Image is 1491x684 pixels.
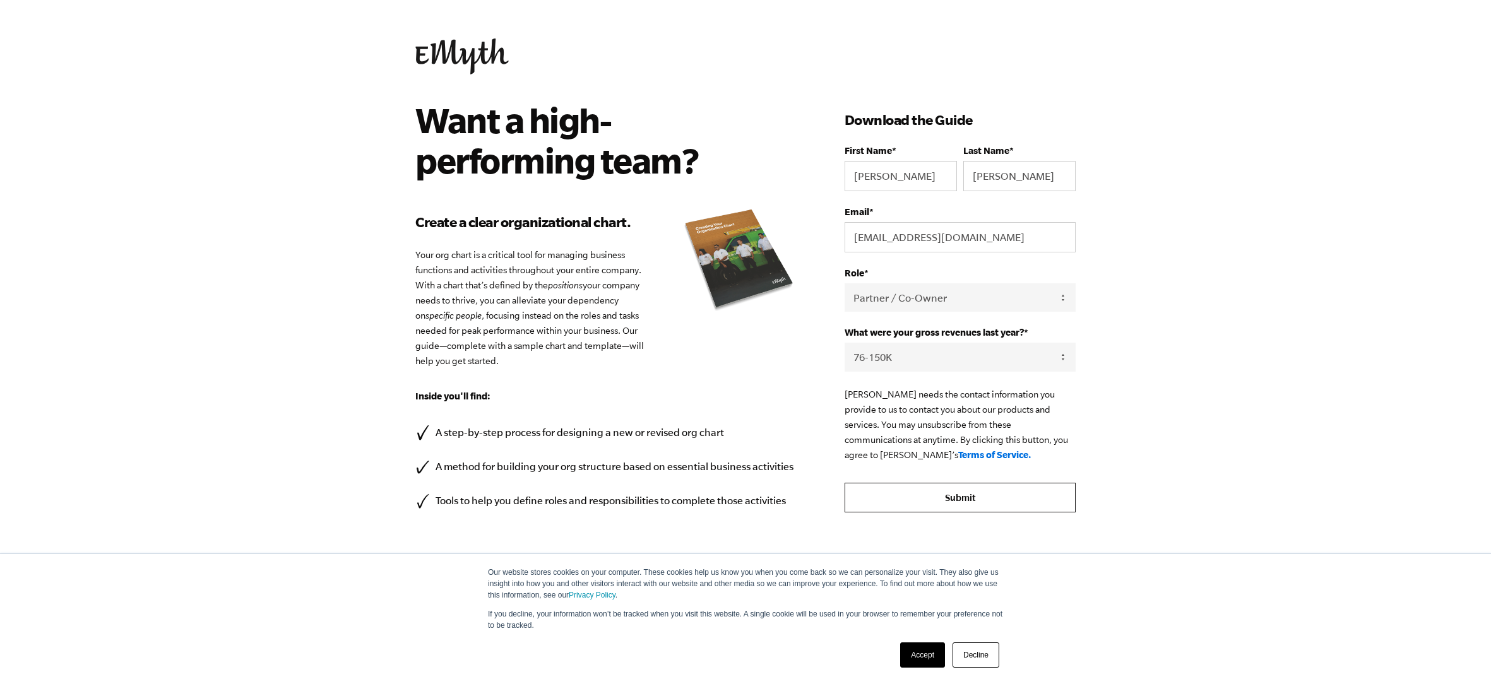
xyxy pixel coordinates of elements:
em: positions [548,280,583,290]
input: Submit [845,483,1076,513]
span: Role [845,268,864,278]
img: organizational chart e-myth [668,201,807,322]
a: Privacy Policy [569,591,615,599]
p: If you decline, your information won’t be tracked when you visit this website. A single cookie wi... [488,608,1003,631]
p: Our website stores cookies on your computer. These cookies help us know you when you come back so... [488,567,1003,601]
p: [PERSON_NAME] needs the contact information you provide to us to contact you about our products a... [845,387,1076,463]
a: Accept [900,642,945,668]
strong: Inside you'll find: [415,391,490,401]
li: A step-by-step process for designing a new or revised org chart [415,424,807,441]
span: First Name [845,145,892,156]
em: specific people [425,310,482,321]
h3: Create a clear organizational chart. [415,212,807,232]
span: Email [845,206,869,217]
span: Last Name [963,145,1009,156]
h2: Want a high-performing team? [415,100,788,180]
span: What were your gross revenues last year? [845,327,1024,338]
li: A method for building your org structure based on essential business activities [415,458,807,475]
a: Decline [953,642,999,668]
a: Terms of Service. [958,449,1031,460]
li: Tools to help you define roles and responsibilities to complete those activities [415,492,807,509]
p: Your org chart is a critical tool for managing business functions and activities throughout your ... [415,247,807,369]
img: EMyth [415,38,509,74]
h3: Download the Guide [845,110,1076,130]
